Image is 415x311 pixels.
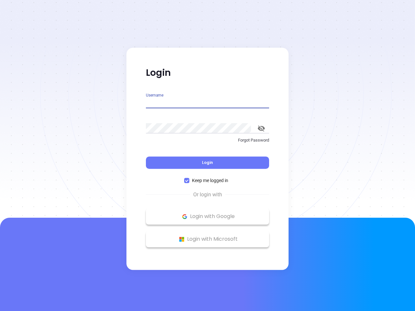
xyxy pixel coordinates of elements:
[202,160,213,165] span: Login
[146,137,269,144] p: Forgot Password
[146,156,269,169] button: Login
[254,121,269,136] button: toggle password visibility
[146,231,269,247] button: Microsoft Logo Login with Microsoft
[181,213,189,221] img: Google Logo
[146,67,269,79] p: Login
[178,235,186,243] img: Microsoft Logo
[146,93,163,97] label: Username
[149,212,266,221] p: Login with Google
[146,208,269,225] button: Google Logo Login with Google
[190,191,225,199] span: Or login with
[189,177,231,184] span: Keep me logged in
[146,137,269,149] a: Forgot Password
[149,234,266,244] p: Login with Microsoft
